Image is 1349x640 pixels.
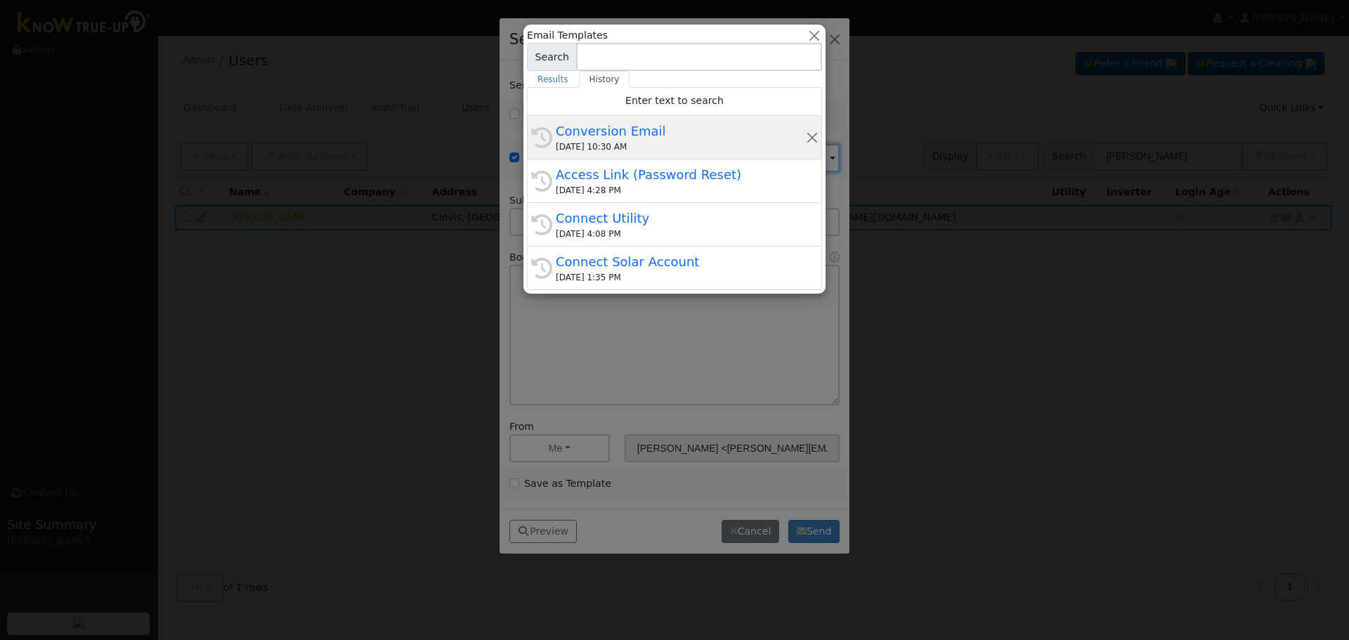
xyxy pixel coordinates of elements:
span: Email Templates [527,28,608,43]
div: [DATE] 4:28 PM [556,184,806,197]
span: Search [527,43,577,71]
i: History [531,171,552,192]
div: [DATE] 10:30 AM [556,141,806,153]
i: History [531,127,552,148]
div: Connect Solar Account [556,252,806,271]
a: History [579,71,630,88]
i: History [531,258,552,279]
span: Enter text to search [625,95,724,106]
i: History [531,214,552,235]
div: Conversion Email [556,122,806,141]
div: Connect Utility [556,209,806,228]
div: [DATE] 1:35 PM [556,271,806,284]
a: Results [527,71,579,88]
div: [DATE] 4:08 PM [556,228,806,240]
div: Access Link (Password Reset) [556,165,806,184]
button: Remove this history [806,130,819,145]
